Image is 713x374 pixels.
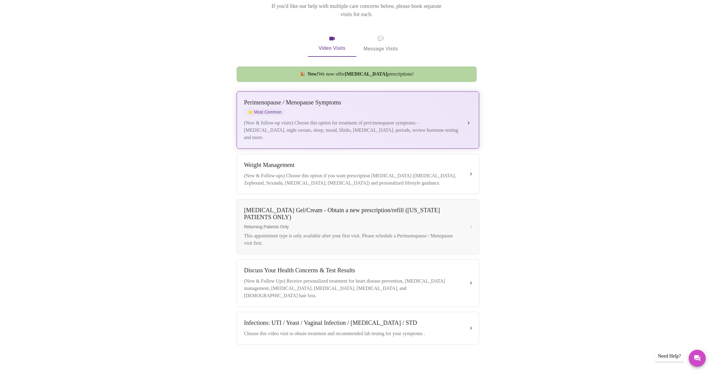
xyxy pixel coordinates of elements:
strong: New! [308,71,319,76]
span: Most Common [244,108,285,116]
p: If you'd like our help with multiple care concerns below, please book separate visits for each. [263,2,450,19]
button: Infections: UTI / Yeast / Vaginal Infection / [MEDICAL_DATA] / STDChoose this video visit to obta... [237,312,479,345]
div: Discuss Your Health Concerns & Test Results [244,267,459,274]
span: Video Visits [315,35,349,53]
div: Weight Management [244,161,459,168]
button: Discuss Your Health Concerns & Test Results(New & Follow Ups) Receive personalized treatment for ... [237,259,479,307]
strong: [MEDICAL_DATA] [345,71,387,76]
span: Returning Patients Only [244,224,459,229]
button: Messages [689,350,706,367]
div: This appointment type is only available after your first visit. Please schedule a Perimenopause /... [244,232,459,247]
span: Message Visits [364,34,398,53]
span: new [299,71,305,77]
div: (New & Follow Ups) Receive personalized treatment for heart disease prevention, [MEDICAL_DATA] ma... [244,277,459,299]
div: (New & Follow-ups) Choose this option if you want prescription [MEDICAL_DATA] ([MEDICAL_DATA], Ze... [244,172,459,187]
div: Need Help? [655,350,684,362]
div: (New & follow-up visits) Choose this option for treatment of peri/menopause symptoms - [MEDICAL_D... [244,119,459,141]
span: message [378,34,384,43]
span: star [248,110,253,114]
button: [MEDICAL_DATA] Gel/Cream - Obtain a new prescription/refill ([US_STATE] PATIENTS ONLY)Returning P... [237,199,479,254]
div: Infections: UTI / Yeast / Vaginal Infection / [MEDICAL_DATA] / STD [244,319,459,326]
button: Weight Management(New & Follow-ups) Choose this option if you want prescription [MEDICAL_DATA] ([... [237,154,479,194]
div: [MEDICAL_DATA] Gel/Cream - Obtain a new prescription/refill ([US_STATE] PATIENTS ONLY) [244,207,459,221]
div: Choose this video visit to obtain treatment and recommended lab testing for your symptoms . [244,330,459,337]
span: We now offer prescriptions! [308,71,414,77]
div: Perimenopause / Menopause Symptoms [244,99,459,106]
button: Perimenopause / Menopause SymptomsstarMost Common(New & follow-up visits) Choose this option for ... [237,91,479,149]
